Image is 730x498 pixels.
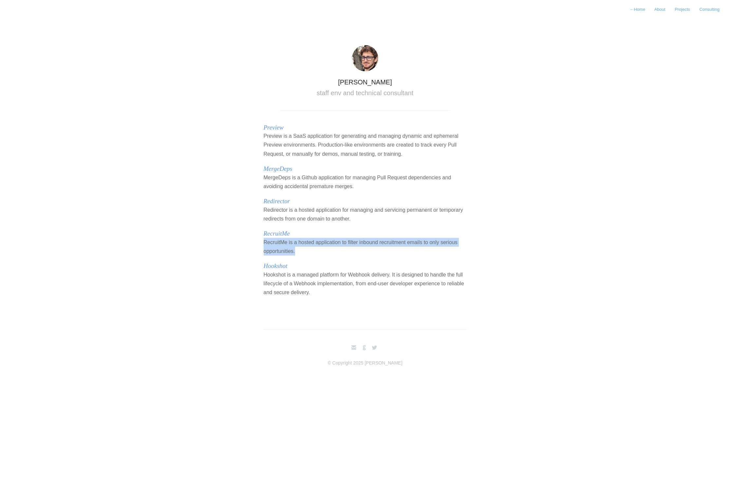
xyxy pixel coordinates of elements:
p: Redirector is a hosted application for managing and servicing permanent or temporary redirects fr... [264,205,467,223]
a: email [349,343,358,353]
h1: [PERSON_NAME] [280,79,450,85]
p: RecruitMe is a hosted application to filter inbound recruitment emails to only serious opportunit... [264,238,467,256]
h2: staff env and technical consultant [280,89,450,97]
span: ← [629,7,634,12]
img: avatar.jpg [352,45,378,71]
p: Hookshot is a managed platform for Webhook delivery. It is designed to handle the full lifecycle ... [264,270,467,297]
p: MergeDeps is a Github application for managing Pull Request dependencies and avoiding accidental ... [264,173,467,191]
a: MergeDeps [264,165,292,172]
a: Preview [264,124,284,131]
a: Hookshot [264,262,288,269]
p: © Copyright 2025 [PERSON_NAME] [264,360,467,366]
a: ←Home [626,4,649,14]
a: Projects [671,4,694,14]
a: github [360,343,369,353]
a: Consulting [696,4,723,14]
p: Preview is a SaaS application for generating and managing dynamic and ephemeral Preview environme... [264,132,467,158]
a: twitterbird [370,343,379,353]
a: RecruitMe [264,230,290,237]
a: Redirector [264,198,290,205]
a: About [650,4,669,14]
